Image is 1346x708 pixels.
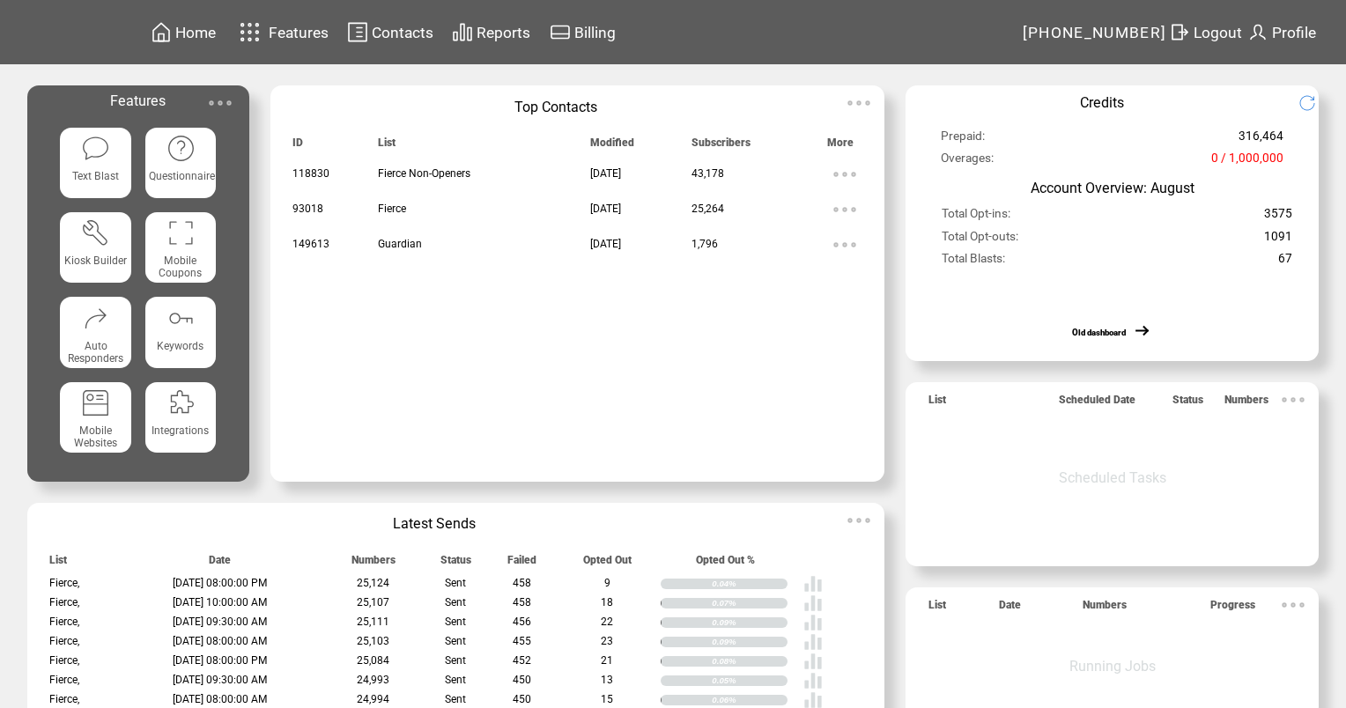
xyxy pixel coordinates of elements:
[145,128,216,198] a: Questionnaire
[157,340,203,352] span: Keywords
[81,304,110,333] img: auto-responders.svg
[49,674,79,686] span: Fierce,
[604,577,610,589] span: 9
[590,136,634,157] span: Modified
[166,388,196,417] img: integrations.svg
[234,18,265,47] img: features.svg
[452,21,473,43] img: chart.svg
[841,503,876,538] img: ellypsis.svg
[696,554,755,574] span: Opted Out %
[60,382,130,453] a: Mobile Websites
[513,596,531,608] span: 458
[513,693,531,705] span: 450
[1059,469,1166,486] span: Scheduled Tasks
[590,238,621,250] span: [DATE]
[1276,382,1311,417] img: ellypsis.svg
[49,596,79,608] span: Fierce,
[928,599,946,619] span: List
[712,598,788,608] div: 0.07%
[49,654,79,667] span: Fierce,
[159,254,202,279] span: Mobile Coupons
[81,218,110,247] img: tool%201.svg
[513,635,531,647] span: 455
[110,92,166,109] span: Features
[72,170,119,182] span: Text Blast
[1264,206,1292,228] span: 3575
[1172,394,1203,414] span: Status
[357,693,389,705] span: 24,994
[712,695,788,705] div: 0.06%
[1298,94,1329,112] img: refresh.png
[507,554,536,574] span: Failed
[1059,394,1135,414] span: Scheduled Date
[712,637,788,647] div: 0.09%
[74,424,117,449] span: Mobile Websites
[691,203,724,215] span: 25,264
[477,24,530,41] span: Reports
[440,554,471,574] span: Status
[547,18,618,46] a: Billing
[803,652,823,671] img: poll%20-%20white.svg
[64,254,127,267] span: Kiosk Builder
[513,616,531,628] span: 456
[49,635,79,647] span: Fierce,
[445,635,466,647] span: Sent
[445,693,466,705] span: Sent
[49,554,67,574] span: List
[357,577,389,589] span: 25,124
[166,134,196,163] img: questionnaire.svg
[357,616,389,628] span: 25,111
[1245,18,1319,46] a: Profile
[803,613,823,632] img: poll%20-%20white.svg
[1239,129,1283,151] span: 316,464
[590,167,621,180] span: [DATE]
[149,170,215,182] span: Questionnaire
[601,693,613,705] span: 15
[372,24,433,41] span: Contacts
[292,136,303,157] span: ID
[583,554,632,574] span: Opted Out
[173,596,268,608] span: [DATE] 10:00:00 AM
[691,167,724,180] span: 43,178
[1080,94,1124,111] span: Credits
[166,304,196,333] img: keywords.svg
[712,617,788,628] div: 0.09%
[601,674,613,686] span: 13
[601,596,613,608] span: 18
[1276,587,1311,623] img: ellypsis.svg
[203,85,238,121] img: ellypsis.svg
[827,192,862,227] img: ellypsis.svg
[378,203,406,215] span: Fierce
[49,577,79,589] span: Fierce,
[445,654,466,667] span: Sent
[445,596,466,608] span: Sent
[942,251,1005,273] span: Total Blasts:
[378,136,396,157] span: List
[232,15,331,49] a: Features
[1083,599,1127,619] span: Numbers
[803,574,823,594] img: poll%20-%20white.svg
[1166,18,1245,46] a: Logout
[173,693,268,705] span: [DATE] 08:00:00 AM
[173,616,268,628] span: [DATE] 09:30:00 AM
[1211,151,1283,173] span: 0 / 1,000,000
[513,674,531,686] span: 450
[601,635,613,647] span: 23
[175,24,216,41] span: Home
[942,206,1010,228] span: Total Opt-ins:
[803,594,823,613] img: poll%20-%20white.svg
[151,21,172,43] img: home.svg
[60,128,130,198] a: Text Blast
[601,616,613,628] span: 22
[49,693,79,705] span: Fierce,
[166,218,196,247] img: coupons.svg
[173,635,268,647] span: [DATE] 08:00:00 AM
[513,577,531,589] span: 458
[928,394,946,414] span: List
[712,675,788,686] div: 0.05%
[344,18,436,46] a: Contacts
[173,654,268,667] span: [DATE] 08:00:00 PM
[49,616,79,628] span: Fierce,
[1224,394,1268,414] span: Numbers
[1278,251,1292,273] span: 67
